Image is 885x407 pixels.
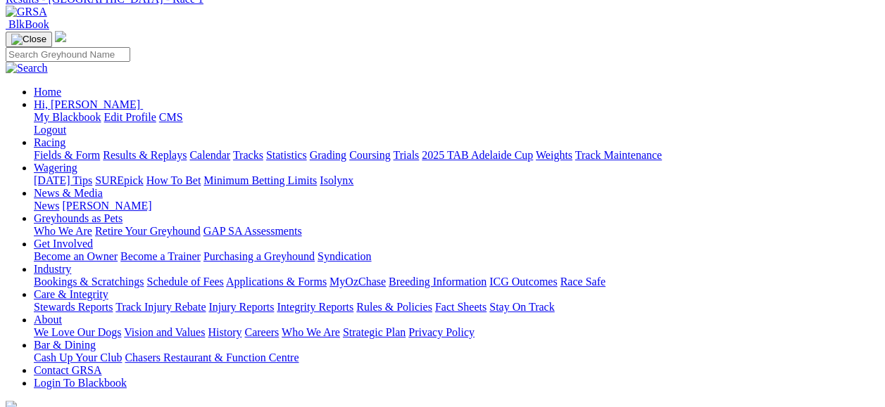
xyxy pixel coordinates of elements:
[349,149,391,161] a: Coursing
[203,174,317,186] a: Minimum Betting Limits
[34,124,66,136] a: Logout
[34,225,879,238] div: Greyhounds as Pets
[226,276,327,288] a: Applications & Forms
[34,136,65,148] a: Racing
[318,250,371,262] a: Syndication
[34,98,143,110] a: Hi, [PERSON_NAME]
[422,149,533,161] a: 2025 TAB Adelaide Cup
[55,31,66,42] img: logo-grsa-white.png
[310,149,346,161] a: Grading
[203,250,315,262] a: Purchasing a Greyhound
[244,326,279,338] a: Careers
[34,364,101,376] a: Contact GRSA
[115,301,206,313] a: Track Injury Rebate
[34,288,108,300] a: Care & Integrity
[266,149,307,161] a: Statistics
[8,18,49,30] span: BlkBook
[34,276,144,288] a: Bookings & Scratchings
[34,263,71,275] a: Industry
[389,276,487,288] a: Breeding Information
[6,47,130,62] input: Search
[208,301,274,313] a: Injury Reports
[6,62,48,75] img: Search
[6,32,52,47] button: Toggle navigation
[320,174,353,186] a: Isolynx
[34,98,140,110] span: Hi, [PERSON_NAME]
[189,149,230,161] a: Calendar
[560,276,605,288] a: Race Safe
[34,314,62,325] a: About
[62,200,151,212] a: [PERSON_NAME]
[34,276,879,288] div: Industry
[103,149,187,161] a: Results & Replays
[575,149,662,161] a: Track Maintenance
[6,18,49,30] a: BlkBook
[125,351,299,363] a: Chasers Restaurant & Function Centre
[120,250,201,262] a: Become a Trainer
[408,326,475,338] a: Privacy Policy
[277,301,353,313] a: Integrity Reports
[489,276,557,288] a: ICG Outcomes
[34,86,61,98] a: Home
[34,149,100,161] a: Fields & Form
[34,174,879,187] div: Wagering
[233,149,263,161] a: Tracks
[34,351,879,364] div: Bar & Dining
[34,301,879,314] div: Care & Integrity
[34,174,92,186] a: [DATE] Tips
[34,225,92,237] a: Who We Are
[34,162,77,174] a: Wagering
[34,326,879,339] div: About
[329,276,386,288] a: MyOzChase
[489,301,554,313] a: Stay On Track
[95,174,143,186] a: SUREpick
[6,6,47,18] img: GRSA
[208,326,241,338] a: History
[11,34,46,45] img: Close
[34,200,879,212] div: News & Media
[34,326,121,338] a: We Love Our Dogs
[34,149,879,162] div: Racing
[104,111,156,123] a: Edit Profile
[34,187,103,199] a: News & Media
[282,326,340,338] a: Who We Are
[34,238,93,250] a: Get Involved
[34,250,879,263] div: Get Involved
[34,200,59,212] a: News
[34,250,118,262] a: Become an Owner
[146,276,223,288] a: Schedule of Fees
[393,149,419,161] a: Trials
[536,149,572,161] a: Weights
[34,212,123,224] a: Greyhounds as Pets
[95,225,201,237] a: Retire Your Greyhound
[124,326,205,338] a: Vision and Values
[203,225,302,237] a: GAP SA Assessments
[146,174,201,186] a: How To Bet
[34,111,101,123] a: My Blackbook
[435,301,487,313] a: Fact Sheets
[34,351,122,363] a: Cash Up Your Club
[343,326,406,338] a: Strategic Plan
[34,377,127,389] a: Login To Blackbook
[34,111,879,136] div: Hi, [PERSON_NAME]
[34,301,113,313] a: Stewards Reports
[159,111,183,123] a: CMS
[34,339,96,351] a: Bar & Dining
[356,301,432,313] a: Rules & Policies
